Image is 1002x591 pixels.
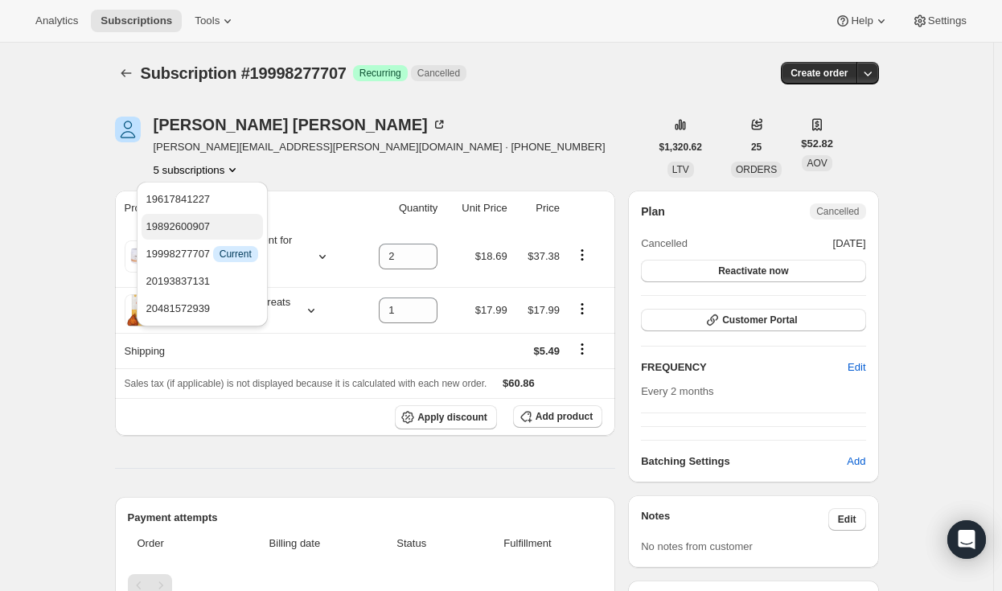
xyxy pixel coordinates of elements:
span: Cancelled [641,236,688,252]
span: 20481572939 [146,302,211,314]
button: Create order [781,62,857,84]
button: 19892600907 [142,214,263,240]
span: 20193837131 [146,275,211,287]
span: Billing date [228,536,361,552]
button: Product actions [569,246,595,264]
button: Edit [828,508,866,531]
span: Cancelled [417,67,460,80]
h6: Batching Settings [641,454,847,470]
span: Tools [195,14,220,27]
button: Tools [185,10,245,32]
span: ORDERS [736,164,777,175]
button: Add [837,449,875,474]
span: AOV [807,158,827,169]
h3: Notes [641,508,828,531]
span: Recurring [359,67,401,80]
img: product img [125,240,157,273]
span: Diane Magnani [115,117,141,142]
span: Apply discount [417,411,487,424]
th: Quantity [356,191,442,226]
span: Edit [838,513,856,526]
span: 19892600907 [146,220,211,232]
span: $17.99 [475,304,507,316]
th: Shipping [115,333,357,368]
span: Every 2 months [641,385,713,397]
span: Create order [791,67,848,80]
span: $52.82 [801,136,833,152]
button: Help [825,10,898,32]
button: Customer Portal [641,309,865,331]
span: Reactivate now [718,265,788,277]
button: Edit [838,355,875,380]
h2: Plan [641,203,665,220]
button: 25 [741,136,771,158]
span: Cancelled [816,205,859,218]
button: Reactivate now [641,260,865,282]
span: Subscription #19998277707 [141,64,347,82]
th: Unit Price [442,191,511,226]
span: Status [371,536,453,552]
button: Shipping actions [569,340,595,358]
span: 19617841227 [146,193,211,205]
span: Fulfillment [462,536,593,552]
span: Analytics [35,14,78,27]
button: Apply discount [395,405,497,429]
button: Settings [902,10,976,32]
button: Product actions [154,162,241,178]
span: LTV [672,164,689,175]
th: Product [115,191,357,226]
div: Open Intercom Messenger [947,520,986,559]
button: Subscriptions [115,62,138,84]
span: $18.69 [475,250,507,262]
span: 19998277707 [146,248,258,260]
div: [PERSON_NAME] [PERSON_NAME] [154,117,447,133]
img: product img [125,294,157,326]
span: [PERSON_NAME][EMAIL_ADDRESS][PERSON_NAME][DOMAIN_NAME] · [PHONE_NUMBER] [154,139,606,155]
span: Sales tax (if applicable) is not displayed because it is calculated with each new order. [125,378,487,389]
span: Edit [848,359,865,376]
span: Customer Portal [722,314,797,326]
span: Add product [536,410,593,423]
span: $60.86 [503,377,535,389]
h2: FREQUENCY [641,359,848,376]
button: 19617841227 [142,187,263,212]
span: Settings [928,14,967,27]
button: 20481572939 [142,296,263,322]
span: $37.38 [528,250,560,262]
span: Help [851,14,873,27]
span: $5.49 [533,345,560,357]
button: Subscriptions [91,10,182,32]
span: $17.99 [528,304,560,316]
button: 20193837131 [142,269,263,294]
button: $1,320.62 [650,136,712,158]
th: Order [128,526,224,561]
span: $1,320.62 [659,141,702,154]
span: 25 [751,141,762,154]
button: Product actions [569,300,595,318]
h2: Payment attempts [128,510,603,526]
span: [DATE] [833,236,866,252]
th: Price [512,191,565,226]
button: 19998277707 InfoCurrent [142,241,263,267]
span: No notes from customer [641,540,753,552]
span: Add [847,454,865,470]
button: Add product [513,405,602,428]
span: Subscriptions [101,14,172,27]
button: Analytics [26,10,88,32]
span: Current [220,248,252,261]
